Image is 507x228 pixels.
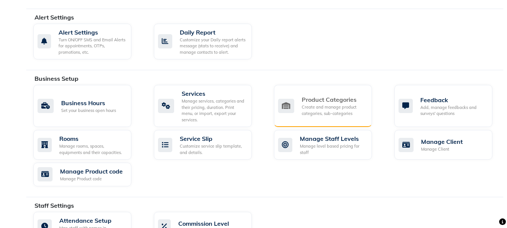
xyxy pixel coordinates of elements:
[394,130,504,160] a: Manage ClientManage Client
[59,37,125,56] div: Turn ON/OFF SMS and Email Alerts for appointments, OTPs, promotions, etc.
[274,85,383,127] a: Product CategoriesCreate and manage product categories, sub-categories
[33,85,143,127] a: Business HoursSet your business open hours
[300,143,366,156] div: Manage level based pricing for staff
[154,85,263,127] a: ServicesManage services, categories and their pricing, duration. Print menu, or import, export yo...
[59,28,125,37] div: Alert Settings
[182,98,246,123] div: Manage services, categories and their pricing, duration. Print menu, or import, export your servi...
[61,98,116,107] div: Business Hours
[33,24,143,60] a: Alert SettingsTurn ON/OFF SMS and Email Alerts for appointments, OTPs, promotions, etc.
[154,130,263,160] a: Service SlipCustomize service slip template, and details.
[180,37,246,56] div: Customize your Daily report alerts message (stats to receive) and manage contacts to alert.
[302,104,366,116] div: Create and manage product categories, sub-categories
[59,134,125,143] div: Rooms
[302,95,366,104] div: Product Categories
[60,176,123,182] div: Manage Product code
[60,167,123,176] div: Manage Product code
[33,130,143,160] a: RoomsManage rooms, spaces, equipments and their capacities.
[182,89,246,98] div: Services
[421,146,463,153] div: Manage Client
[420,104,486,117] div: Add, manage feedbacks and surveys' questions
[178,219,234,228] div: Commission Level
[394,85,504,127] a: FeedbackAdd, manage feedbacks and surveys' questions
[420,95,486,104] div: Feedback
[274,130,383,160] a: Manage Staff LevelsManage level based pricing for staff
[180,28,246,37] div: Daily Report
[300,134,366,143] div: Manage Staff Levels
[180,143,246,156] div: Customize service slip template, and details.
[59,143,125,156] div: Manage rooms, spaces, equipments and their capacities.
[421,137,463,146] div: Manage Client
[61,107,116,114] div: Set your business open hours
[59,216,125,225] div: Attendance Setup
[33,163,143,186] a: Manage Product codeManage Product code
[180,134,246,143] div: Service Slip
[154,24,263,60] a: Daily ReportCustomize your Daily report alerts message (stats to receive) and manage contacts to ...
